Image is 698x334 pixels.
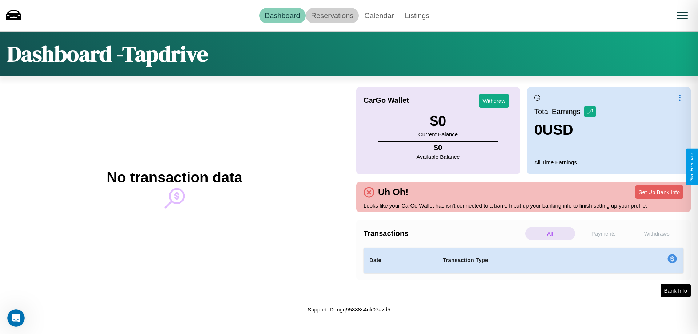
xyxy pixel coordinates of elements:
p: Support ID: mgq95888s4nk07azd5 [308,305,390,314]
div: Give Feedback [689,152,694,182]
h4: Uh Oh! [374,187,412,197]
button: Open menu [672,5,693,26]
h4: $ 0 [417,144,460,152]
h4: Transactions [364,229,523,238]
table: simple table [364,248,683,273]
p: Withdraws [632,227,682,240]
p: Looks like your CarGo Wallet has isn't connected to a bank. Input up your banking info to finish ... [364,201,683,210]
h4: Transaction Type [443,256,608,265]
h3: 0 USD [534,122,596,138]
h3: $ 0 [418,113,458,129]
a: Calendar [359,8,399,23]
h2: No transaction data [107,169,242,186]
p: All Time Earnings [534,157,683,167]
iframe: Intercom live chat [7,309,25,327]
p: Current Balance [418,129,458,139]
p: All [525,227,575,240]
p: Payments [579,227,629,240]
h1: Dashboard - Tapdrive [7,39,208,69]
a: Dashboard [259,8,306,23]
button: Bank Info [661,284,691,297]
button: Withdraw [479,94,509,108]
p: Available Balance [417,152,460,162]
button: Set Up Bank Info [635,185,683,199]
p: Total Earnings [534,105,584,118]
h4: CarGo Wallet [364,96,409,105]
a: Listings [399,8,435,23]
h4: Date [369,256,431,265]
a: Reservations [306,8,359,23]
